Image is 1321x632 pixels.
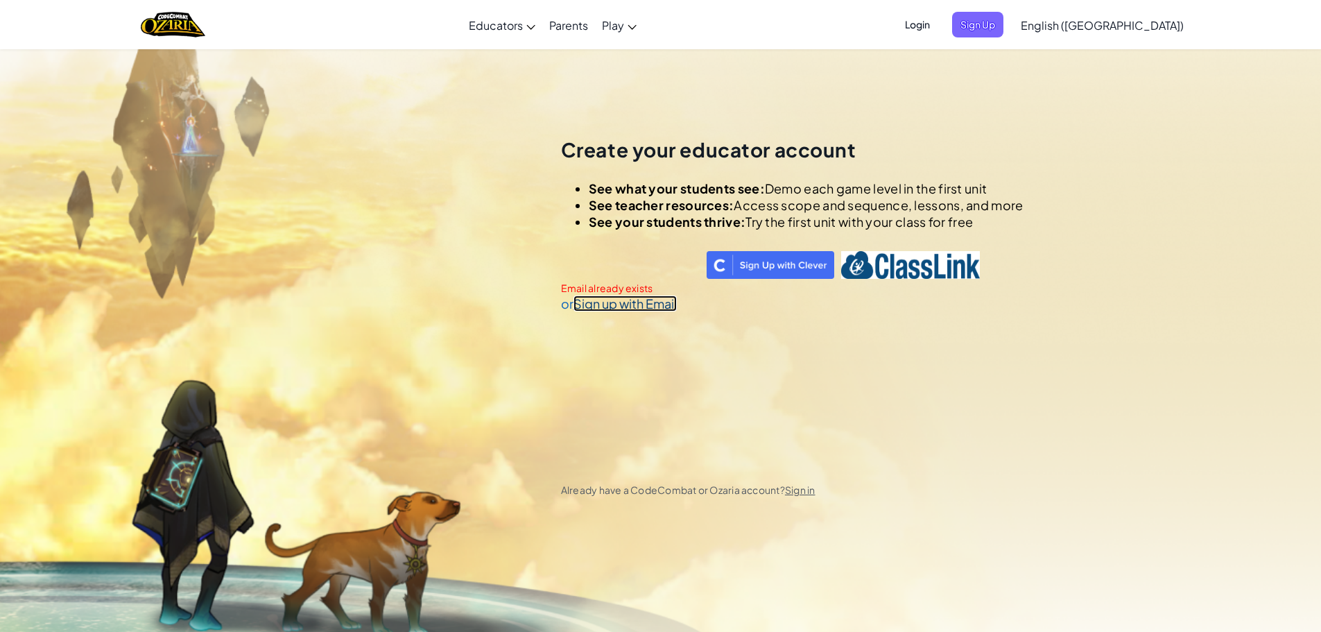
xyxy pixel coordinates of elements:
button: Sign Up [952,12,1003,37]
a: Ozaria by CodeCombat logo [141,10,205,39]
span: Play [602,18,624,33]
a: Parents [542,6,595,44]
span: Already have a CodeCombat or Ozaria account? [561,484,815,496]
span: Try the first unit with your class for free [745,214,973,230]
img: Home [141,10,205,39]
span: English ([GEOGRAPHIC_DATA]) [1021,18,1184,33]
iframe: Sign in with Google Button [554,250,736,280]
span: Educators [469,18,523,33]
span: Demo each game level in the first unit [765,180,987,196]
a: Play [595,6,644,44]
span: or [561,296,573,311]
a: English ([GEOGRAPHIC_DATA]) [1014,6,1191,44]
span: See your students thrive: [589,214,746,230]
img: clever_sso_button@2x.png [707,251,834,279]
span: See teacher resources: [589,197,734,213]
a: Educators [462,6,542,44]
img: classlink-logo-text.png [841,251,980,279]
button: Login [897,12,938,37]
a: Sign in [785,484,815,496]
div: Email already exists [561,282,1024,293]
a: Sign up with Email [573,296,677,311]
h2: Create your educator account [561,137,1024,163]
span: Access scope and sequence, lessons, and more [734,197,1023,213]
span: See what your students see: [589,180,765,196]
